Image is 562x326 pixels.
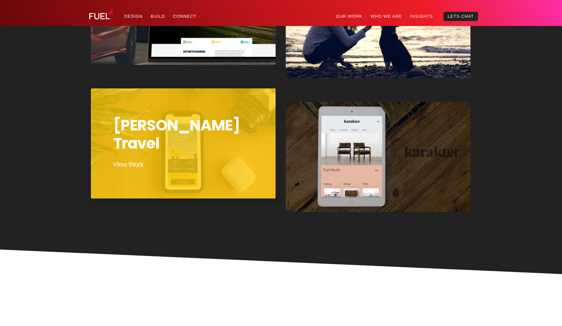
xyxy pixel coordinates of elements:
a: Insights [406,12,437,21]
a: Gilpin Travel [90,88,277,199]
a: Build [147,12,169,21]
a: Connect [169,12,200,21]
a: Our Work [332,12,366,21]
a: Lets Chat [444,12,478,21]
img: Fuel Design Ltd - Website design and development company in North Shore, Auckland [89,5,115,19]
a: Design [120,12,147,21]
a: Who We Are [366,12,406,21]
